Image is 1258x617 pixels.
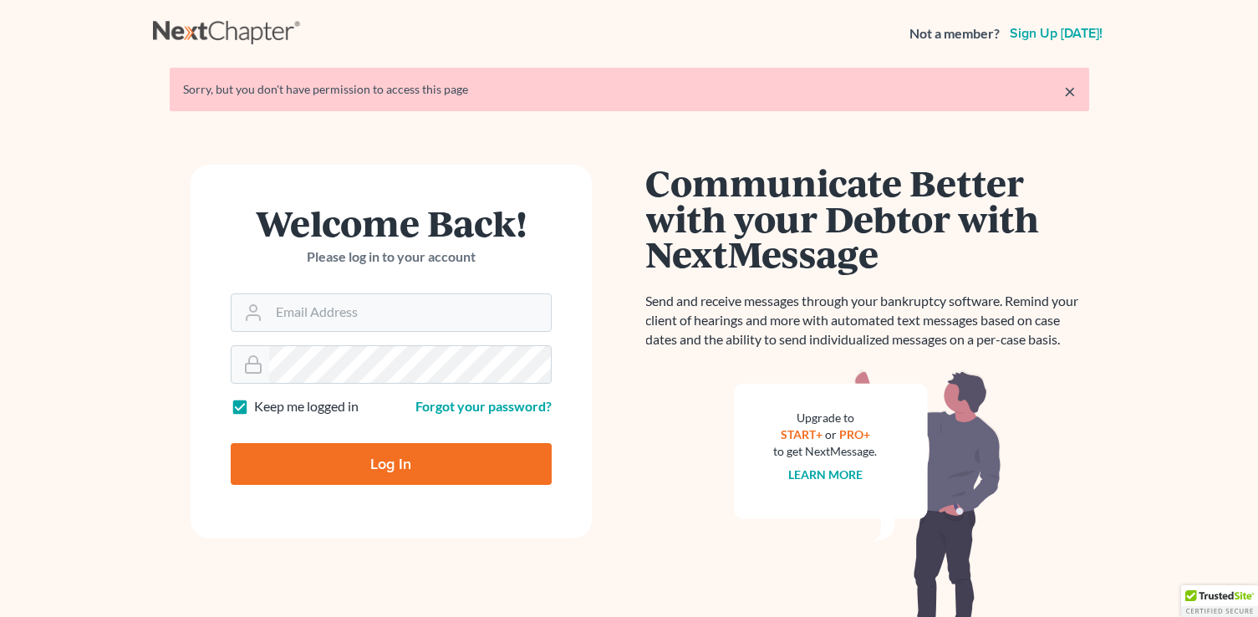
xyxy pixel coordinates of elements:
input: Log In [231,443,552,485]
a: START+ [781,427,823,441]
div: Upgrade to [774,410,878,426]
label: Keep me logged in [254,397,359,416]
a: Sign up [DATE]! [1006,27,1106,40]
a: Learn more [788,467,863,482]
a: × [1064,81,1076,101]
div: to get NextMessage. [774,443,878,460]
h1: Communicate Better with your Debtor with NextMessage [646,165,1089,272]
strong: Not a member? [909,24,1000,43]
h1: Welcome Back! [231,205,552,241]
input: Email Address [269,294,551,331]
p: Please log in to your account [231,247,552,267]
span: or [825,427,837,441]
a: PRO+ [839,427,870,441]
a: Forgot your password? [415,398,552,414]
div: Sorry, but you don't have permission to access this page [183,81,1076,98]
p: Send and receive messages through your bankruptcy software. Remind your client of hearings and mo... [646,292,1089,349]
div: TrustedSite Certified [1181,585,1258,617]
